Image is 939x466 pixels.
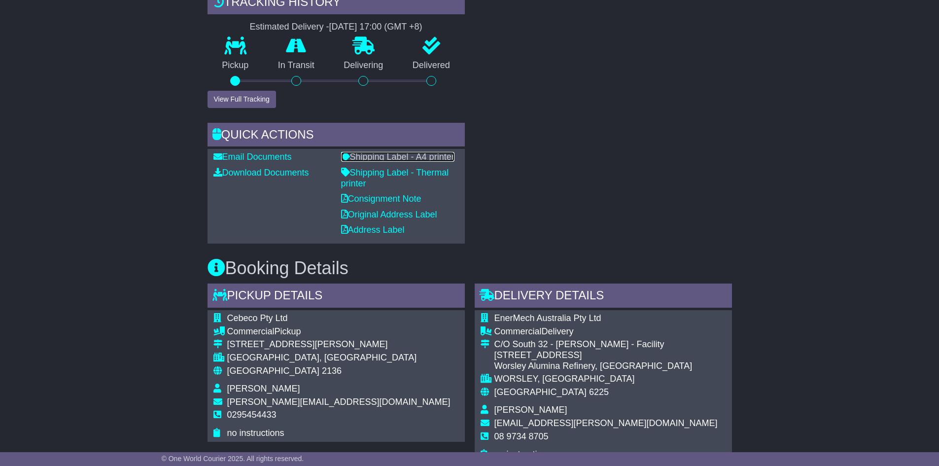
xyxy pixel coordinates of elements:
div: WORSLEY, [GEOGRAPHIC_DATA] [494,374,726,385]
span: Commercial [494,326,542,336]
span: 0295454433 [227,410,277,420]
span: [EMAIL_ADDRESS][PERSON_NAME][DOMAIN_NAME] [494,418,718,428]
div: [STREET_ADDRESS][PERSON_NAME] [227,339,451,350]
div: Pickup [227,326,451,337]
div: Delivery Details [475,284,732,310]
span: 08 9734 8705 [494,431,549,441]
span: [PERSON_NAME] [494,405,567,415]
span: EnerMech Australia Pty Ltd [494,313,601,323]
span: Commercial [227,326,275,336]
p: In Transit [263,60,329,71]
div: C/O South 32 - [PERSON_NAME] - Facility [STREET_ADDRESS] [494,339,726,360]
div: Quick Actions [208,123,465,149]
span: [GEOGRAPHIC_DATA] [494,387,587,397]
div: [DATE] 17:00 (GMT +8) [329,22,422,33]
span: 2136 [322,366,342,376]
span: [GEOGRAPHIC_DATA] [227,366,319,376]
h3: Booking Details [208,258,732,278]
div: Estimated Delivery - [208,22,465,33]
p: Pickup [208,60,264,71]
span: Cebeco Pty Ltd [227,313,288,323]
p: Delivered [398,60,465,71]
a: Original Address Label [341,210,437,219]
span: 6225 [589,387,609,397]
a: Shipping Label - A4 printer [341,152,454,162]
div: [GEOGRAPHIC_DATA], [GEOGRAPHIC_DATA] [227,353,451,363]
span: no instructions [227,428,284,438]
div: Delivery [494,326,726,337]
a: Consignment Note [341,194,421,204]
span: [PERSON_NAME][EMAIL_ADDRESS][DOMAIN_NAME] [227,397,451,407]
span: no instructions [494,449,552,459]
a: Shipping Label - Thermal printer [341,168,449,188]
button: View Full Tracking [208,91,276,108]
span: © One World Courier 2025. All rights reserved. [162,455,304,463]
div: Pickup Details [208,284,465,310]
span: [PERSON_NAME] [227,384,300,394]
a: Email Documents [213,152,292,162]
a: Download Documents [213,168,309,178]
p: Delivering [329,60,398,71]
div: Worsley Alumina Refinery, [GEOGRAPHIC_DATA] [494,361,726,372]
a: Address Label [341,225,405,235]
